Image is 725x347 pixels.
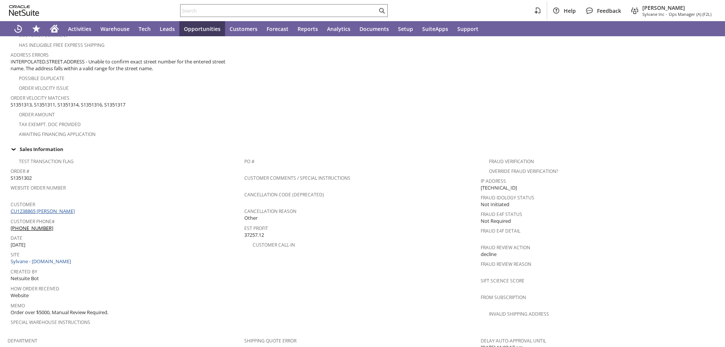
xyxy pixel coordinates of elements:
[377,6,386,15] svg: Search
[481,278,524,284] a: Sift Science Score
[160,25,175,32] span: Leads
[11,319,90,325] a: Special Warehouse Instructions
[96,21,134,36] a: Warehouse
[11,285,59,292] a: How Order Received
[134,21,155,36] a: Tech
[11,218,55,225] a: Customer Phone#
[9,5,39,16] svg: logo
[481,244,530,251] a: Fraud Review Action
[262,21,293,36] a: Forecast
[32,24,41,33] svg: Shortcuts
[9,21,27,36] a: Recent Records
[666,11,667,17] span: -
[45,21,63,36] a: Home
[481,201,509,208] span: Not Initiated
[564,7,576,14] span: Help
[481,261,531,267] a: Fraud Review Reason
[453,21,483,36] a: Support
[244,175,350,181] a: Customer Comments / Special Instructions
[481,217,511,225] span: Not Required
[244,208,296,214] a: Cancellation Reason
[11,201,35,208] a: Customer
[19,75,65,82] a: Possible Duplicate
[179,21,225,36] a: Opportunities
[11,241,25,248] span: [DATE]
[489,311,549,317] a: Invalid Shipping Address
[489,158,534,165] a: Fraud Verification
[642,11,664,17] span: Sylvane Inc
[244,191,324,198] a: Cancellation Code (deprecated)
[68,25,91,32] span: Activities
[19,121,81,128] a: Tax Exempt. Doc Provided
[11,309,108,316] span: Order over $5000, Manual Review Required.
[8,338,37,344] a: Department
[481,338,546,344] a: Delay Auto-Approval Until
[481,294,526,301] a: From Subscription
[11,292,29,299] span: Website
[457,25,478,32] span: Support
[63,21,96,36] a: Activities
[11,174,32,182] span: S1351302
[244,338,296,344] a: Shipping Quote Error
[322,21,355,36] a: Analytics
[8,144,714,154] div: Sales Information
[11,168,29,174] a: Order #
[398,25,413,32] span: Setup
[50,24,59,33] svg: Home
[293,21,322,36] a: Reports
[244,214,258,222] span: Other
[11,251,20,258] a: Site
[19,111,55,118] a: Order Amount
[11,268,37,275] a: Created By
[100,25,130,32] span: Warehouse
[267,25,288,32] span: Forecast
[359,25,389,32] span: Documents
[155,21,179,36] a: Leads
[19,158,74,165] a: Test Transaction Flag
[298,25,318,32] span: Reports
[230,25,258,32] span: Customers
[19,131,96,137] a: Awaiting Financing Application
[11,225,53,231] a: [PHONE_NUMBER]
[11,185,66,191] a: Website Order Number
[225,21,262,36] a: Customers
[597,7,621,14] span: Feedback
[180,6,377,15] input: Search
[642,4,711,11] span: [PERSON_NAME]
[669,11,711,17] span: Ops Manager (A) (F2L)
[481,184,517,191] span: [TECHNICAL_ID]
[481,178,506,184] a: IP Address
[11,95,69,101] a: Order Velocity Matches
[489,168,558,174] a: Override Fraud Verification?
[139,25,151,32] span: Tech
[244,231,264,239] span: 37257.12
[244,225,268,231] a: Est Profit
[11,101,125,108] span: S1351313, S1351311, S1351314, S1351316, S1351317
[481,211,522,217] a: Fraud E4F Status
[184,25,221,32] span: Opportunities
[11,208,77,214] a: CU1238865 [PERSON_NAME]
[11,302,25,309] a: Memo
[481,194,534,201] a: Fraud Idology Status
[253,242,295,248] a: Customer Call-in
[11,52,49,58] a: Address Errors
[11,258,73,265] a: Sylvane - [DOMAIN_NAME]
[355,21,393,36] a: Documents
[19,42,105,48] a: Has Ineligible Free Express Shipping
[11,235,22,241] a: Date
[327,25,350,32] span: Analytics
[481,228,520,234] a: Fraud E4F Detail
[481,251,497,258] span: decline
[393,21,418,36] a: Setup
[422,25,448,32] span: SuiteApps
[14,24,23,33] svg: Recent Records
[244,158,255,165] a: PO #
[19,85,69,91] a: Order Velocity Issue
[418,21,453,36] a: SuiteApps
[11,58,241,72] span: INTERPOLATED.STREET.ADDRESS - Unable to confirm exact street number for the entered street name. ...
[8,144,717,154] td: Sales Information
[11,275,39,282] span: Netsuite Bot
[27,21,45,36] div: Shortcuts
